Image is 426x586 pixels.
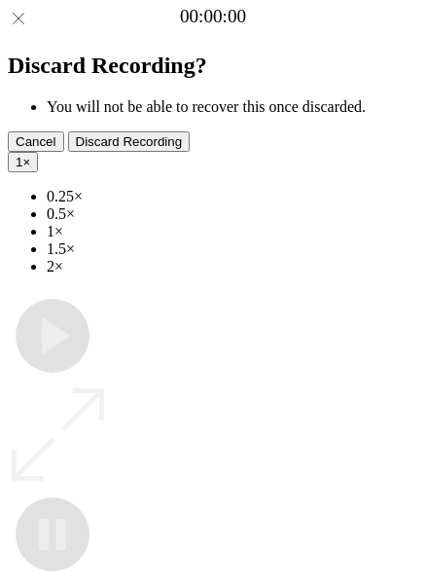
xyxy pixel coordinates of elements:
[16,155,22,169] span: 1
[47,188,418,205] li: 0.25×
[180,6,246,27] a: 00:00:00
[47,205,418,223] li: 0.5×
[47,240,418,258] li: 1.5×
[47,98,418,116] li: You will not be able to recover this once discarded.
[47,258,418,275] li: 2×
[8,152,38,172] button: 1×
[8,131,64,152] button: Cancel
[47,223,418,240] li: 1×
[68,131,191,152] button: Discard Recording
[8,53,418,79] h2: Discard Recording?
